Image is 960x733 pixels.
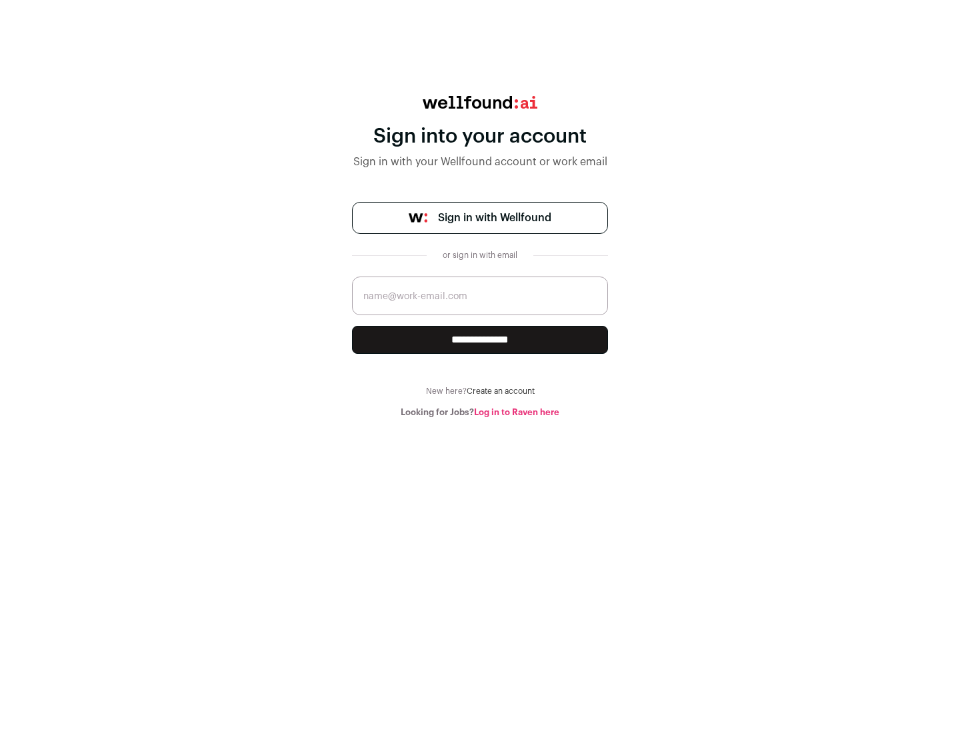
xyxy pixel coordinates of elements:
[352,277,608,315] input: name@work-email.com
[409,213,427,223] img: wellfound-symbol-flush-black-fb3c872781a75f747ccb3a119075da62bfe97bd399995f84a933054e44a575c4.png
[438,210,551,226] span: Sign in with Wellfound
[352,125,608,149] div: Sign into your account
[423,96,537,109] img: wellfound:ai
[352,407,608,418] div: Looking for Jobs?
[474,408,559,416] a: Log in to Raven here
[352,154,608,170] div: Sign in with your Wellfound account or work email
[467,387,535,395] a: Create an account
[352,202,608,234] a: Sign in with Wellfound
[437,250,523,261] div: or sign in with email
[352,386,608,396] div: New here?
